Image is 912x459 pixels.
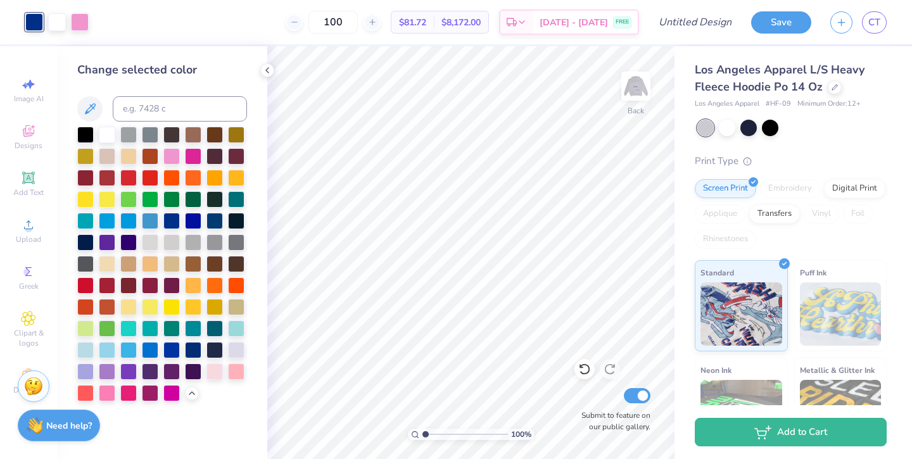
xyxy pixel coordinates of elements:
span: CT [868,15,880,30]
span: 100 % [511,429,531,440]
input: Untitled Design [649,9,742,35]
span: # HF-09 [766,99,791,110]
div: Digital Print [824,179,885,198]
span: Neon Ink [700,363,731,377]
button: Add to Cart [695,418,887,446]
button: Save [751,11,811,34]
span: $8,172.00 [441,16,481,29]
strong: Need help? [46,420,92,432]
img: Back [623,73,649,99]
span: Image AI [14,94,44,104]
img: Standard [700,282,782,346]
div: Embroidery [760,179,820,198]
a: CT [862,11,887,34]
div: Back [628,105,644,116]
div: Foil [843,204,873,223]
span: Puff Ink [800,266,826,279]
span: FREE [616,18,629,27]
div: Change selected color [77,61,247,79]
div: Vinyl [804,204,839,223]
span: Los Angeles Apparel L/S Heavy Fleece Hoodie Po 14 Oz [695,62,864,94]
span: Add Text [13,187,44,198]
img: Metallic & Glitter Ink [800,380,882,443]
img: Neon Ink [700,380,782,443]
span: [DATE] - [DATE] [540,16,608,29]
span: Decorate [13,385,44,395]
span: Standard [700,266,734,279]
span: Upload [16,234,41,244]
span: Clipart & logos [6,328,51,348]
div: Print Type [695,154,887,168]
div: Applique [695,204,745,223]
span: Los Angeles Apparel [695,99,759,110]
span: Metallic & Glitter Ink [800,363,875,377]
span: Minimum Order: 12 + [797,99,861,110]
span: Designs [15,141,42,151]
div: Screen Print [695,179,756,198]
div: Transfers [749,204,800,223]
input: e.g. 7428 c [113,96,247,122]
img: Puff Ink [800,282,882,346]
div: Rhinestones [695,230,756,249]
label: Submit to feature on our public gallery. [574,410,650,432]
input: – – [308,11,358,34]
span: $81.72 [399,16,426,29]
span: Greek [19,281,39,291]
